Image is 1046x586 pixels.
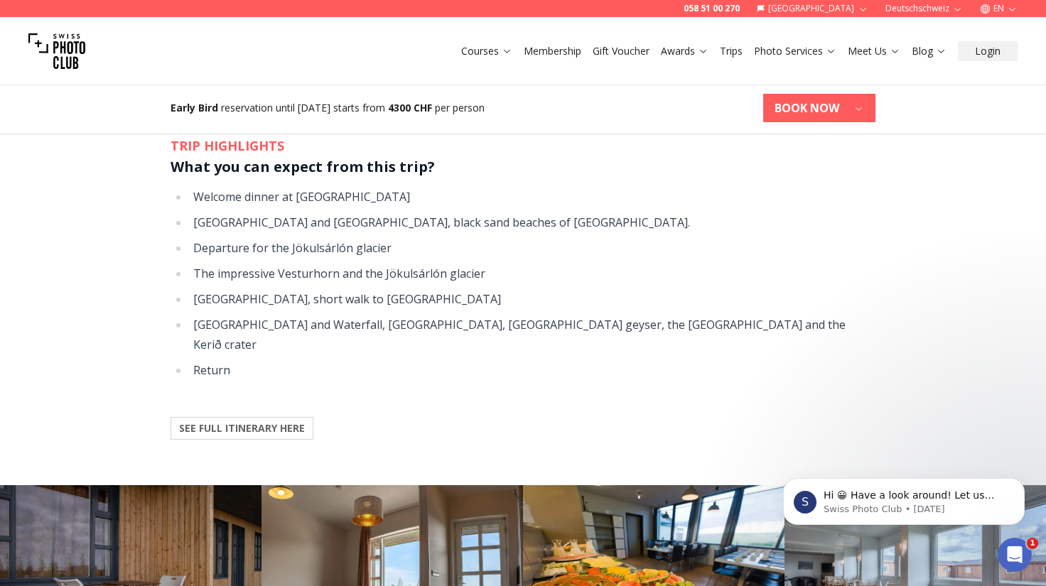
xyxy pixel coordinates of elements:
[912,44,947,58] a: Blog
[171,101,218,114] b: Early Bird
[189,212,875,232] li: [GEOGRAPHIC_DATA] and [GEOGRAPHIC_DATA], black sand beaches of [GEOGRAPHIC_DATA].
[461,44,512,58] a: Courses
[763,94,875,122] button: BOOK NOW
[28,23,85,80] img: Swiss photo club
[221,101,385,114] span: reservation until [DATE] starts from
[189,360,875,380] li: Return
[684,3,740,14] a: 058 51 00 270
[171,136,875,156] h2: TRIP HIGHLIGHTS
[848,44,900,58] a: Meet Us
[593,44,649,58] a: Gift Voucher
[754,44,836,58] a: Photo Services
[762,448,1046,548] iframe: Intercom notifications message
[748,41,842,61] button: Photo Services
[1027,538,1038,549] span: 1
[998,538,1032,572] iframe: Intercom live chat
[179,421,305,435] b: SEE FULL ITINERARY HERE
[189,289,875,309] li: [GEOGRAPHIC_DATA], short walk to [GEOGRAPHIC_DATA]
[524,44,581,58] a: Membership
[189,315,875,354] li: [GEOGRAPHIC_DATA] and Waterfall, [GEOGRAPHIC_DATA], [GEOGRAPHIC_DATA] geyser, the [GEOGRAPHIC_DAT...
[720,44,743,58] a: Trips
[661,44,708,58] a: Awards
[906,41,952,61] button: Blog
[455,41,518,61] button: Courses
[388,101,432,114] b: 4300 CHF
[171,417,313,440] button: SEE FULL ITINERARY HERE
[171,156,875,178] h3: What you can expect from this trip?
[189,264,875,283] li: The impressive Vesturhorn and the Jökulsárlón glacier
[714,41,748,61] button: Trips
[435,101,485,114] span: per person
[518,41,587,61] button: Membership
[958,41,1018,61] button: Login
[775,99,839,116] b: BOOK NOW
[587,41,655,61] button: Gift Voucher
[842,41,906,61] button: Meet Us
[189,187,875,207] li: Welcome dinner at [GEOGRAPHIC_DATA]
[189,238,875,258] li: Departure for the Jökulsárlón glacier
[655,41,714,61] button: Awards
